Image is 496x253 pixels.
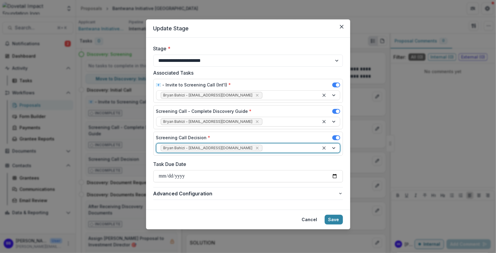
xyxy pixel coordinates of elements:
[153,69,339,76] label: Associated Tasks
[325,215,343,224] button: Save
[254,145,260,151] div: Remove Bryan Bahizi - bryan@dovetailimpact.org
[254,92,260,98] div: Remove Bryan Bahizi - bryan@dovetailimpact.org
[320,92,328,99] div: Clear selected options
[156,134,210,141] label: Screening Call Decision
[320,118,328,125] div: Clear selected options
[153,190,338,197] span: Advanced Configuration
[298,215,321,224] button: Cancel
[153,160,339,168] label: Task Due Date
[337,22,347,32] button: Close
[146,19,350,38] header: Update Stage
[156,82,231,88] label: 📧 - Invite to Screening Call (Int'l)
[163,93,253,97] span: Bryan Bahizi - [EMAIL_ADDRESS][DOMAIN_NAME]
[320,144,328,152] div: Clear selected options
[254,119,260,125] div: Remove Bryan Bahizi - bryan@dovetailimpact.org
[153,45,339,52] label: Stage
[156,108,252,114] label: Screening Call - Complete Discovery Guide
[163,120,253,124] span: Bryan Bahizi - [EMAIL_ADDRESS][DOMAIN_NAME]
[153,187,343,200] button: Advanced Configuration
[163,146,253,150] span: Bryan Bahizi - [EMAIL_ADDRESS][DOMAIN_NAME]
